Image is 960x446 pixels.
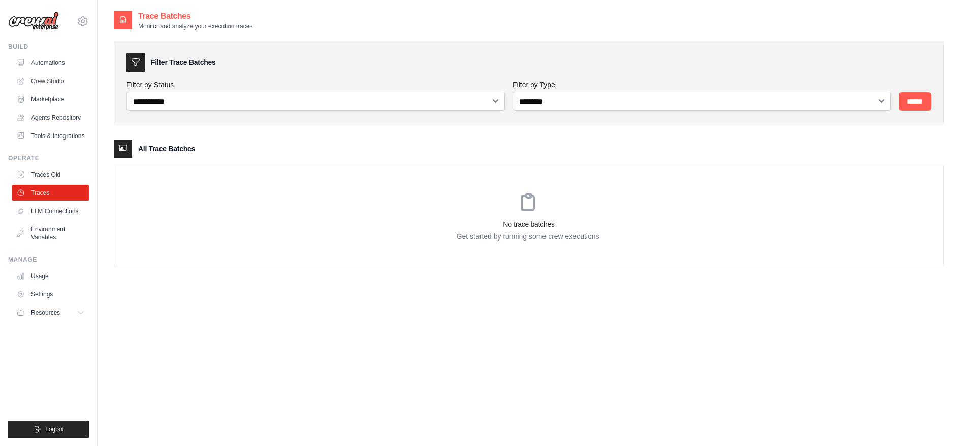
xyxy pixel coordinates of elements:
[114,219,943,229] h3: No trace batches
[12,128,89,144] a: Tools & Integrations
[8,256,89,264] div: Manage
[31,308,60,317] span: Resources
[513,80,890,90] label: Filter by Type
[12,221,89,246] a: Environment Variables
[8,154,89,162] div: Operate
[12,304,89,321] button: Resources
[12,55,89,71] a: Automations
[8,12,59,31] img: Logo
[12,268,89,284] a: Usage
[12,185,89,201] a: Traces
[12,166,89,183] a: Traces Old
[126,80,504,90] label: Filter by Status
[138,22,252,30] p: Monitor and analyze your execution traces
[8,43,89,51] div: Build
[114,231,943,242] p: Get started by running some crew executions.
[8,421,89,438] button: Logout
[12,203,89,219] a: LLM Connections
[138,144,195,154] h3: All Trace Batches
[12,91,89,108] a: Marketplace
[12,286,89,302] a: Settings
[12,110,89,126] a: Agents Repository
[45,425,64,433] span: Logout
[151,57,215,67] h3: Filter Trace Batches
[138,10,252,22] h2: Trace Batches
[12,73,89,89] a: Crew Studio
